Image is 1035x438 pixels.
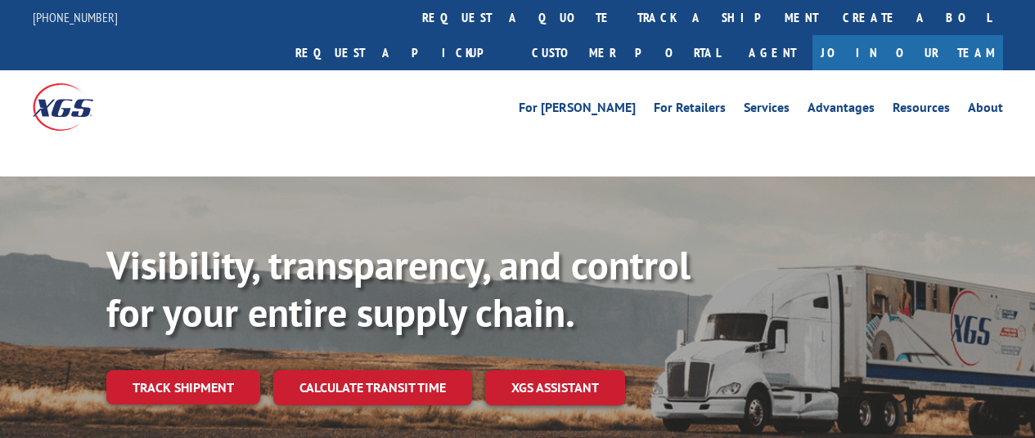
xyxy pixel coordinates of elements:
a: About [968,101,1003,119]
a: For Retailers [654,101,726,119]
a: Agent [732,35,812,70]
a: [PHONE_NUMBER] [33,9,118,25]
a: For [PERSON_NAME] [519,101,636,119]
a: XGS ASSISTANT [485,370,625,405]
a: Track shipment [106,370,260,404]
b: Visibility, transparency, and control for your entire supply chain. [106,239,691,337]
a: Customer Portal [520,35,732,70]
a: Join Our Team [812,35,1003,70]
a: Request a pickup [283,35,520,70]
a: Calculate transit time [273,370,472,405]
a: Resources [893,101,950,119]
a: Advantages [808,101,875,119]
a: Services [744,101,790,119]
